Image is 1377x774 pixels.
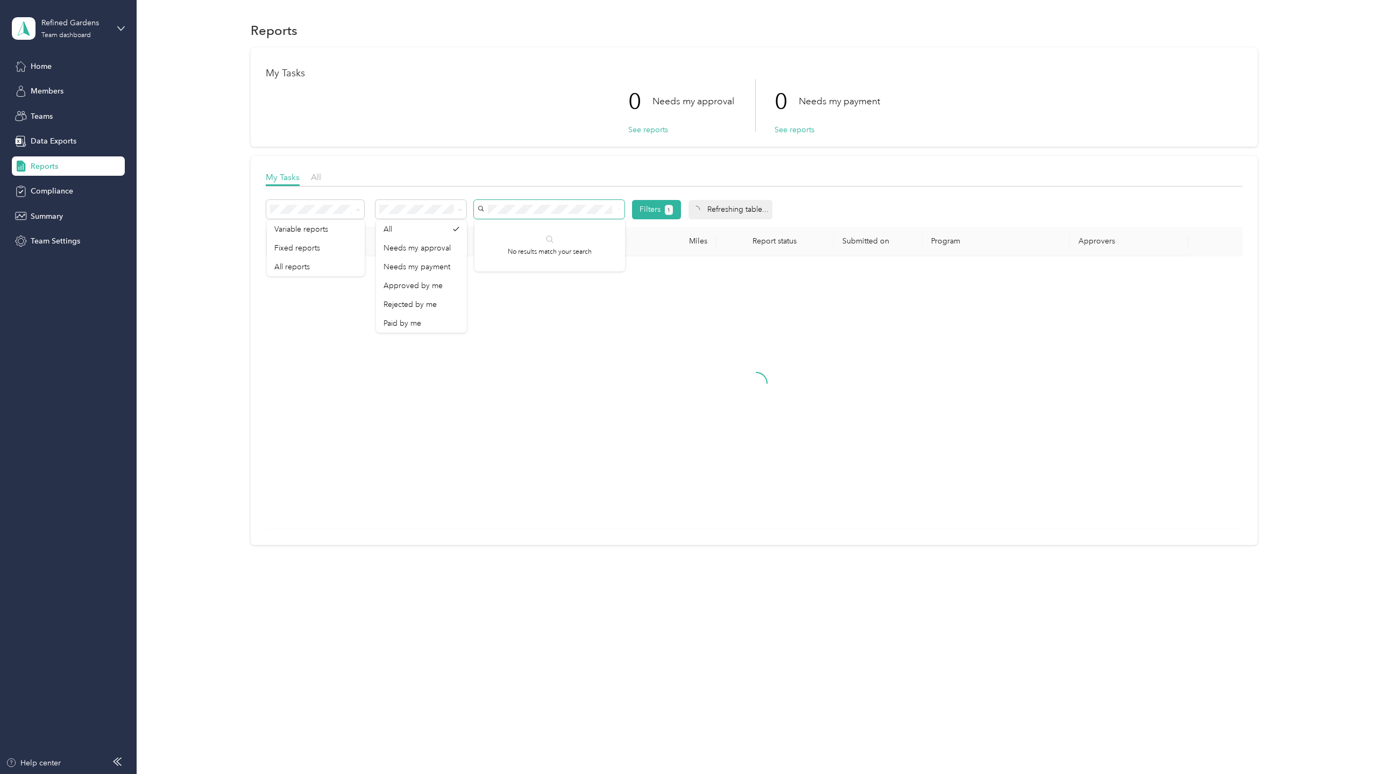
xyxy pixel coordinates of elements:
[266,172,300,182] span: My Tasks
[31,235,80,247] span: Team Settings
[652,95,734,108] p: Needs my approval
[834,226,922,256] th: Submitted on
[31,161,58,172] span: Reports
[636,236,707,246] div: Miles
[668,206,670,214] span: 1
[31,111,53,122] span: Teams
[31,211,63,222] span: Summary
[922,226,1070,256] th: Program
[725,236,826,246] span: Report status
[409,226,539,256] th: Report name
[384,262,450,271] span: Needs my payment
[628,124,668,135] button: See reports
[274,262,310,271] span: All reports
[311,172,321,182] span: All
[508,247,592,257] p: No results match your search
[41,17,109,28] div: Refined Gardens
[1317,714,1377,774] iframe: Everlance-gr Chat Button Frame
[251,25,297,36] h1: Reports
[775,79,799,124] p: 0
[799,95,880,108] p: Needs my payment
[665,205,673,215] button: 1
[384,225,392,234] span: All
[274,225,328,234] span: Variable reports
[384,281,443,290] span: Approved by me
[1070,226,1188,256] th: Approvers
[628,79,652,124] p: 0
[384,300,437,309] span: Rejected by me
[31,85,63,97] span: Members
[384,319,421,328] span: Paid by me
[274,243,320,253] span: Fixed reports
[266,68,1243,79] h1: My Tasks
[31,185,73,197] span: Compliance
[41,32,91,39] div: Team dashboard
[31,135,76,147] span: Data Exports
[775,124,814,135] button: See reports
[31,61,52,72] span: Home
[688,200,772,219] div: Refreshing table...
[384,243,451,253] span: Needs my approval
[632,200,681,219] button: Filters1
[6,757,61,769] button: Help center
